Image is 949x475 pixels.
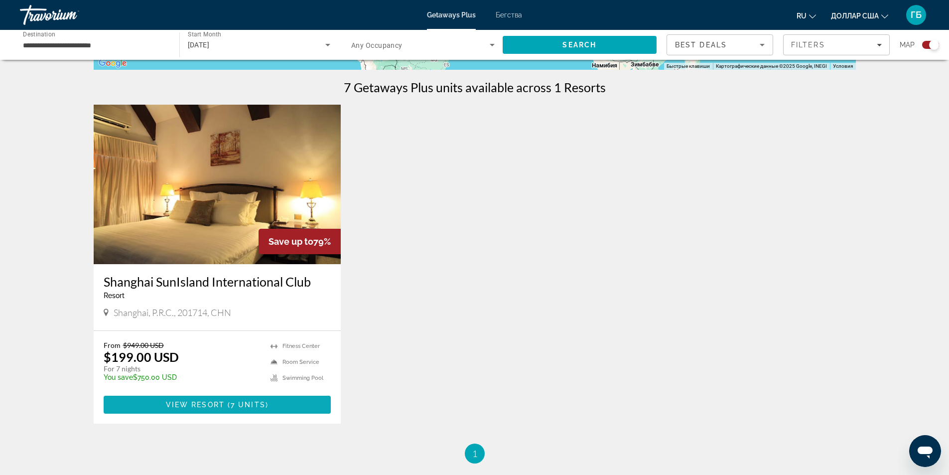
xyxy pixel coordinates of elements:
[797,8,816,23] button: Изменить язык
[282,359,319,365] span: Room Service
[797,12,807,20] font: ru
[344,80,606,95] h1: 7 Getaways Plus units available across 1 Resorts
[231,401,266,409] span: 7 units
[104,373,133,381] span: You save
[282,375,323,381] span: Swimming Pool
[259,229,341,254] div: 79%
[909,435,941,467] iframe: Кнопка запуска окна обмена сообщениями
[833,63,853,69] a: Условия (ссылка откроется в новой вкладке)
[20,2,120,28] a: Травориум
[675,41,727,49] span: Best Deals
[114,307,231,318] span: Shanghai, P.R.C., 201714, CHN
[667,63,710,70] button: Быстрые клавиши
[23,39,166,51] input: Select destination
[427,11,476,19] a: Getaways Plus
[94,444,856,464] nav: Pagination
[503,36,657,54] button: Search
[104,292,125,300] span: Resort
[831,12,879,20] font: доллар США
[104,341,121,349] span: From
[282,343,320,349] span: Fitness Center
[472,448,477,459] span: 1
[903,4,929,25] button: Меню пользователя
[188,31,221,38] span: Start Month
[351,41,403,49] span: Any Occupancy
[225,401,269,409] span: ( )
[123,341,164,349] span: $949.00 USD
[96,57,129,70] img: Google
[911,9,922,20] font: ГБ
[104,274,331,289] a: Shanghai SunIsland International Club
[900,38,915,52] span: Map
[562,41,596,49] span: Search
[104,349,179,364] p: $199.00 USD
[96,57,129,70] a: Открыть эту область в Google Картах (в новом окне)
[269,236,313,247] span: Save up to
[104,396,331,414] button: View Resort(7 units)
[716,63,827,69] span: Картографические данные ©2025 Google, INEGI
[188,41,210,49] span: [DATE]
[831,8,888,23] button: Изменить валюту
[104,373,261,381] p: $750.00 USD
[783,34,890,55] button: Filters
[496,11,522,19] a: Бегства
[791,41,825,49] span: Filters
[675,39,765,51] mat-select: Sort by
[94,105,341,264] img: Shanghai SunIsland International Club
[166,401,225,409] span: View Resort
[23,30,55,37] span: Destination
[104,364,261,373] p: For 7 nights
